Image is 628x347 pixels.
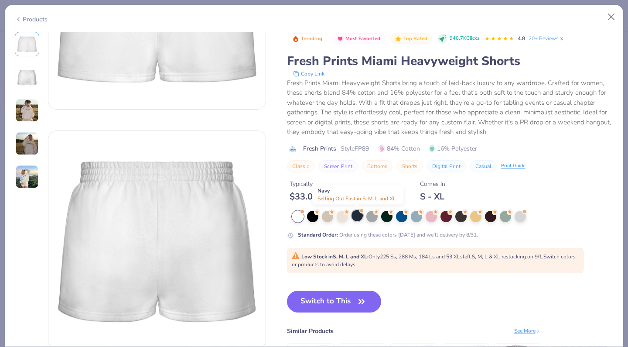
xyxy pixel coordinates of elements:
[337,35,344,42] img: Most Favorited sort
[341,144,369,153] span: Style FP89
[290,69,327,78] button: copy to clipboard
[292,35,299,42] img: Trending sort
[17,34,38,55] img: Front
[427,160,466,172] button: Digital Print
[303,144,336,153] span: Fresh Prints
[518,35,525,42] span: 4.8
[298,231,338,238] strong: Standard Order :
[290,191,361,202] div: $ 33.00 - $ 41.00
[514,327,541,335] div: See More
[332,33,385,45] button: Badge Button
[301,253,369,260] strong: Low Stock in S, M, L and XL :
[17,67,38,88] img: Back
[501,162,526,170] div: Print Guide
[287,78,614,137] div: Fresh Prints Miami Heavyweight Shorts bring a touch of laid-back luxury to any wardrobe. Crafted ...
[301,36,322,41] span: Trending
[529,34,565,42] a: 20+ Reviews
[470,160,497,172] button: Casual
[379,144,420,153] span: 84% Cotton
[345,36,380,41] span: Most Favorited
[15,132,39,155] img: User generated content
[390,33,432,45] button: Badge Button
[603,9,620,25] button: Close
[287,160,314,172] button: Classic
[362,160,392,172] button: Bottoms
[287,326,334,336] div: Similar Products
[298,231,478,239] div: Order using these colors [DATE] and we’ll delivery by 8/31.
[287,53,614,69] div: Fresh Prints Miami Heavyweight Shorts
[319,160,358,172] button: Screen Print
[317,195,396,202] span: Selling Out Fast in S, M, L and XL
[287,291,382,313] button: Switch to This
[15,165,39,189] img: User generated content
[485,32,514,46] div: 4.8 Stars
[395,35,402,42] img: Top Rated sort
[420,191,445,202] div: S - XL
[288,33,327,45] button: Badge Button
[429,144,477,153] span: 16% Polyester
[313,185,404,205] div: Navy
[15,15,48,24] div: Products
[403,36,428,41] span: Top Rated
[450,35,479,42] span: 940.7K Clicks
[420,179,445,189] div: Comes In
[290,179,361,189] div: Typically
[287,145,299,152] img: brand logo
[15,99,39,122] img: User generated content
[397,160,423,172] button: Shorts
[292,253,576,268] span: Only 225 Ss, 288 Ms, 184 Ls and 53 XLs left. S, M, L & XL restocking on 9/1. Switch colors or pro...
